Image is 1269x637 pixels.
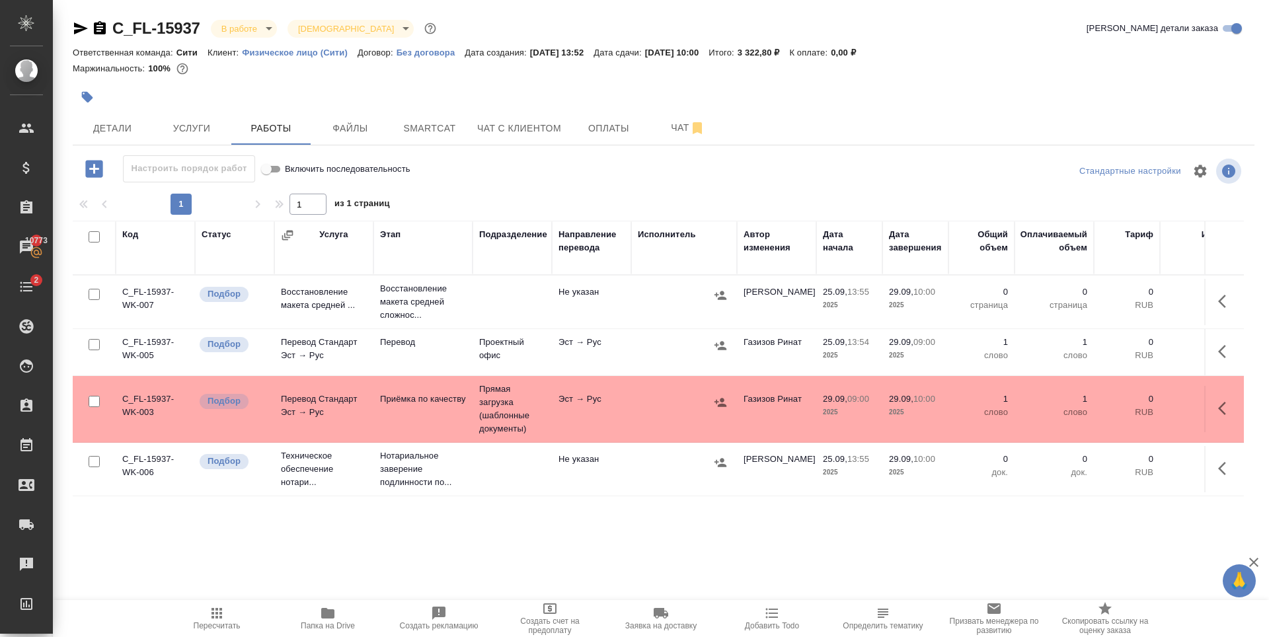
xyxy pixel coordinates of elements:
button: Назначить [711,336,730,356]
button: В работе [217,23,261,34]
p: 10:00 [913,287,935,297]
button: Доп статусы указывают на важность/срочность заказа [422,20,439,37]
td: Газизов Ринат [737,329,816,375]
p: слово [955,349,1008,362]
span: Smartcat [398,120,461,137]
svg: Отписаться [689,120,705,136]
p: Нотариальное заверение подлинности по... [380,449,466,489]
p: 2025 [889,349,942,362]
div: Оплачиваемый объем [1020,228,1087,254]
span: 2 [26,274,46,287]
p: Ответственная команда: [73,48,176,57]
td: Восстановление макета средней ... [274,279,373,325]
p: 0 [1100,336,1153,349]
div: split button [1076,161,1184,182]
span: Файлы [319,120,382,137]
div: Можно подбирать исполнителей [198,336,268,354]
p: 0 [1021,285,1087,299]
p: RUB [1100,299,1153,312]
td: Эст → Рус [552,386,631,432]
p: 1 [1021,393,1087,406]
span: Работы [239,120,303,137]
button: [DEMOGRAPHIC_DATA] [294,23,398,34]
span: [PERSON_NAME] детали заказа [1087,22,1218,35]
p: 0,00 ₽ [831,48,866,57]
span: Посмотреть информацию [1216,159,1244,184]
p: RUB [1167,349,1226,362]
p: 1 [955,393,1008,406]
span: Чат с клиентом [477,120,561,137]
td: Перевод Стандарт Эст → Рус [274,386,373,432]
p: 2025 [823,299,876,312]
div: Тариф [1125,228,1153,241]
div: Подразделение [479,228,547,241]
p: 0 [1167,336,1226,349]
span: Настроить таблицу [1184,155,1216,187]
p: слово [1021,406,1087,419]
td: C_FL-15937-WK-005 [116,329,195,375]
td: Техническое обеспечение нотари... [274,443,373,496]
p: [DATE] 13:52 [530,48,594,57]
button: Здесь прячутся важные кнопки [1210,453,1242,484]
span: Оплаты [577,120,640,137]
a: C_FL-15937 [112,19,200,37]
td: Эст → Рус [552,329,631,375]
td: C_FL-15937-WK-007 [116,279,195,325]
p: 25.09, [823,337,847,347]
a: Физическое лицо (Сити) [242,46,358,57]
p: Перевод [380,336,466,349]
p: RUB [1100,466,1153,479]
div: Можно подбирать исполнителей [198,393,268,410]
button: Добавить работу [76,155,112,182]
p: 2025 [889,406,942,419]
p: Сити [176,48,208,57]
button: Назначить [711,393,730,412]
p: 100% [148,63,174,73]
p: 29.09, [889,337,913,347]
p: К оплате: [789,48,831,57]
p: 10:00 [913,454,935,464]
p: 09:00 [847,394,869,404]
p: Подбор [208,394,241,408]
span: Чат [656,120,720,136]
div: Можно подбирать исполнителей [198,285,268,303]
p: 13:55 [847,287,869,297]
p: 0 [1100,285,1153,299]
td: Не указан [552,279,631,325]
p: 2025 [823,466,876,479]
p: Приёмка по качеству [380,393,466,406]
div: Этап [380,228,401,241]
p: 29.09, [823,394,847,404]
p: страница [955,299,1008,312]
div: Код [122,228,138,241]
span: 10773 [17,234,56,247]
p: 29.09, [889,454,913,464]
td: Перевод Стандарт Эст → Рус [274,329,373,375]
p: 09:00 [913,337,935,347]
span: 🙏 [1228,567,1250,595]
button: Скопировать ссылку для ЯМессенджера [73,20,89,36]
p: 3 322,80 ₽ [738,48,790,57]
td: C_FL-15937-WK-003 [116,386,195,432]
td: [PERSON_NAME] [737,279,816,325]
p: слово [1021,349,1087,362]
p: 1 [955,336,1008,349]
p: Маржинальность: [73,63,148,73]
p: 2025 [889,299,942,312]
p: Восстановление макета средней сложнос... [380,282,466,322]
p: 25.09, [823,287,847,297]
div: Можно подбирать исполнителей [198,453,268,470]
button: Сгруппировать [281,229,294,242]
span: Услуги [160,120,223,137]
p: RUB [1167,466,1226,479]
button: 0.00 RUB; [174,60,191,77]
td: Проектный офис [473,329,552,375]
p: Физическое лицо (Сити) [242,48,358,57]
div: Исполнитель [638,228,696,241]
td: C_FL-15937-WK-006 [116,446,195,492]
p: Без договора [397,48,465,57]
button: Здесь прячутся важные кнопки [1210,393,1242,424]
button: Добавить тэг [73,83,102,112]
div: Дата начала [823,228,876,254]
button: Здесь прячутся важные кнопки [1210,336,1242,367]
